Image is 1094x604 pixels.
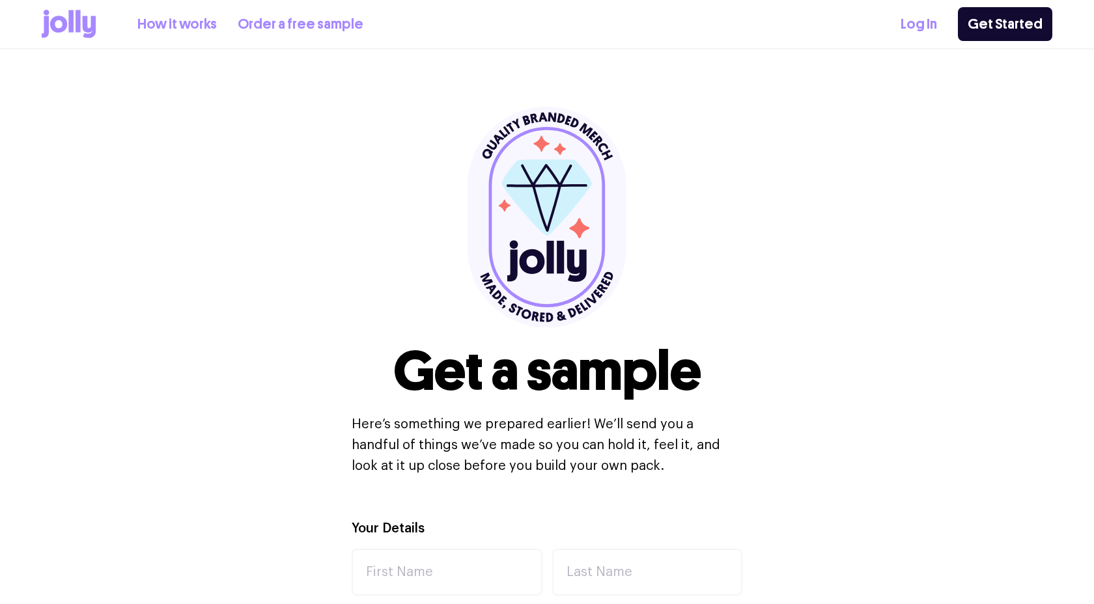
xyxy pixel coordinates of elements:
p: Here’s something we prepared earlier! We’ll send you a handful of things we’ve made so you can ho... [352,414,742,476]
label: Your Details [352,519,425,538]
a: Log In [901,14,937,35]
a: How it works [137,14,217,35]
a: Get Started [958,7,1052,41]
h1: Get a sample [393,344,701,398]
a: Order a free sample [238,14,363,35]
